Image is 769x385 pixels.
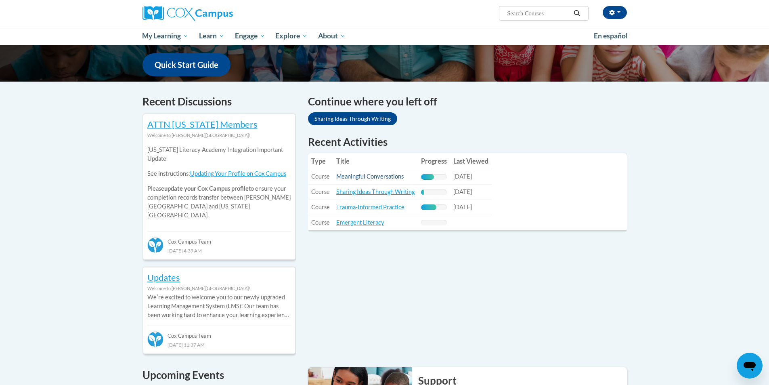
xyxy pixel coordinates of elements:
[230,27,270,45] a: Engage
[311,173,330,180] span: Course
[421,174,434,180] div: Progress, %
[142,367,296,383] h4: Upcoming Events
[142,53,230,76] a: Quick Start Guide
[311,204,330,210] span: Course
[333,153,418,169] th: Title
[142,94,296,109] h4: Recent Discussions
[130,27,639,45] div: Main menu
[164,185,249,192] b: update your Cox Campus profile
[603,6,627,19] button: Account Settings
[147,145,291,163] p: [US_STATE] Literacy Academy Integration Important Update
[147,246,291,255] div: [DATE] 4:39 AM
[147,119,258,130] a: ATTN [US_STATE] Members
[137,27,194,45] a: My Learning
[147,231,291,246] div: Cox Campus Team
[190,170,286,177] a: Updating Your Profile on Cox Campus
[450,153,492,169] th: Last Viewed
[336,204,404,210] a: Trauma-Informed Practice
[147,169,291,178] p: See instructions:
[336,173,404,180] a: Meaningful Conversations
[571,8,583,18] button: Search
[313,27,351,45] a: About
[594,32,628,40] span: En español
[199,31,224,41] span: Learn
[147,140,291,226] div: Please to ensure your completion records transfer between [PERSON_NAME][GEOGRAPHIC_DATA] and [US_...
[142,31,189,41] span: My Learning
[270,27,313,45] a: Explore
[308,112,397,125] a: Sharing Ideas Through Writing
[318,31,346,41] span: About
[453,188,472,195] span: [DATE]
[506,8,571,18] input: Search Courses
[147,272,180,283] a: Updates
[194,27,230,45] a: Learn
[235,31,265,41] span: Engage
[147,293,291,320] p: Weʹre excited to welcome you to our newly upgraded Learning Management System (LMS)! Our team has...
[336,219,384,226] a: Emergent Literacy
[147,326,291,340] div: Cox Campus Team
[453,173,472,180] span: [DATE]
[421,189,424,195] div: Progress, %
[308,135,627,149] h1: Recent Activities
[336,188,415,195] a: Sharing Ideas Through Writing
[418,153,450,169] th: Progress
[308,94,627,109] h4: Continue where you left off
[737,353,763,379] iframe: Button to launch messaging window
[142,6,233,21] img: Cox Campus
[275,31,308,41] span: Explore
[421,204,436,210] div: Progress, %
[142,6,296,21] a: Cox Campus
[147,131,291,140] div: Welcome to [PERSON_NAME][GEOGRAPHIC_DATA]!
[147,237,163,253] img: Cox Campus Team
[589,27,633,44] a: En español
[147,284,291,293] div: Welcome to [PERSON_NAME][GEOGRAPHIC_DATA]!
[453,204,472,210] span: [DATE]
[311,188,330,195] span: Course
[311,219,330,226] span: Course
[147,340,291,349] div: [DATE] 11:37 AM
[147,331,163,347] img: Cox Campus Team
[308,153,333,169] th: Type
